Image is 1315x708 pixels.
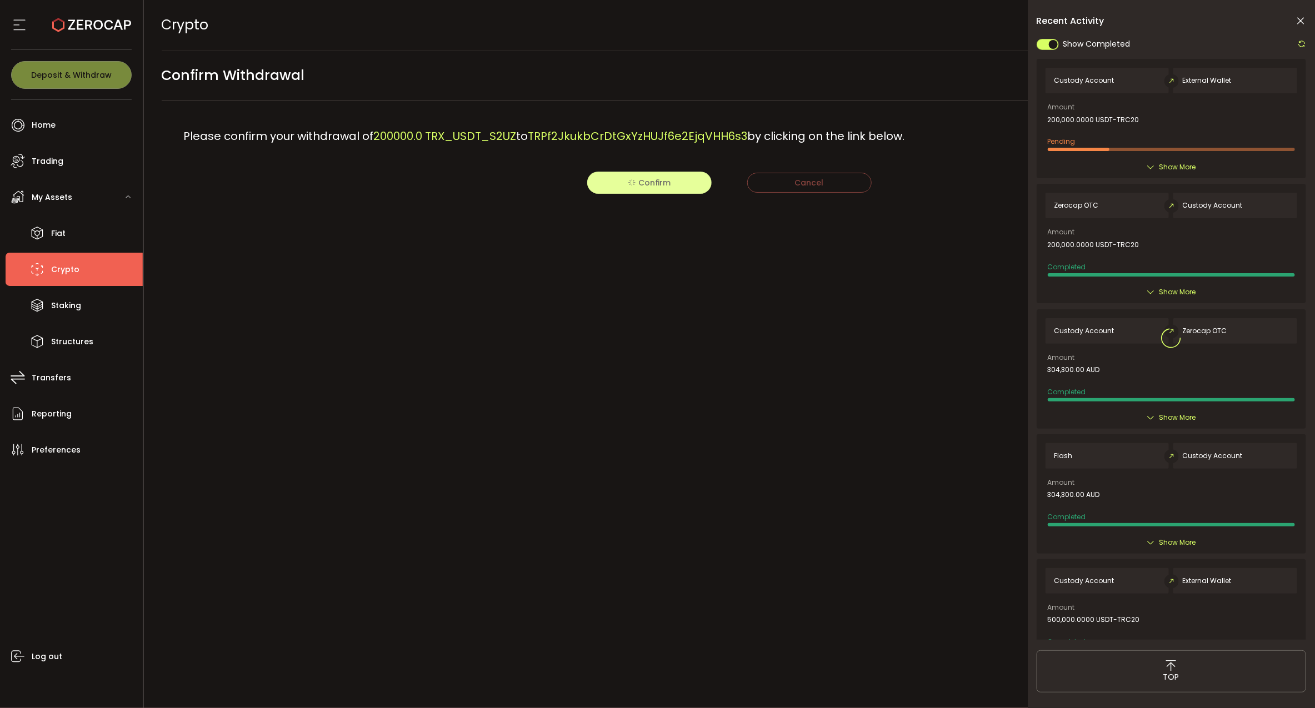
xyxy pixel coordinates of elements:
[11,61,132,89] button: Deposit & Withdraw
[51,262,79,278] span: Crypto
[162,15,209,34] span: Crypto
[32,406,72,422] span: Reporting
[748,128,905,144] span: by clicking on the link below.
[1037,17,1104,26] span: Recent Activity
[795,177,824,188] span: Cancel
[32,153,63,169] span: Trading
[32,370,71,386] span: Transfers
[32,649,62,665] span: Log out
[51,298,81,314] span: Staking
[1181,588,1315,708] iframe: Chat Widget
[517,128,528,144] span: to
[184,128,374,144] span: Please confirm your withdrawal of
[374,128,517,144] span: 200000.0 TRX_USDT_S2UZ
[31,71,112,79] span: Deposit & Withdraw
[1163,671,1179,683] span: TOP
[1181,588,1315,708] div: 聊天小组件
[528,128,748,144] span: TRPf2JkukbCrDtGxYzHUJf6e2EjqVHH6s3
[32,189,72,205] span: My Assets
[51,334,93,350] span: Structures
[747,173,872,193] button: Cancel
[162,63,305,88] span: Confirm Withdrawal
[51,225,66,242] span: Fiat
[32,442,81,458] span: Preferences
[32,117,56,133] span: Home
